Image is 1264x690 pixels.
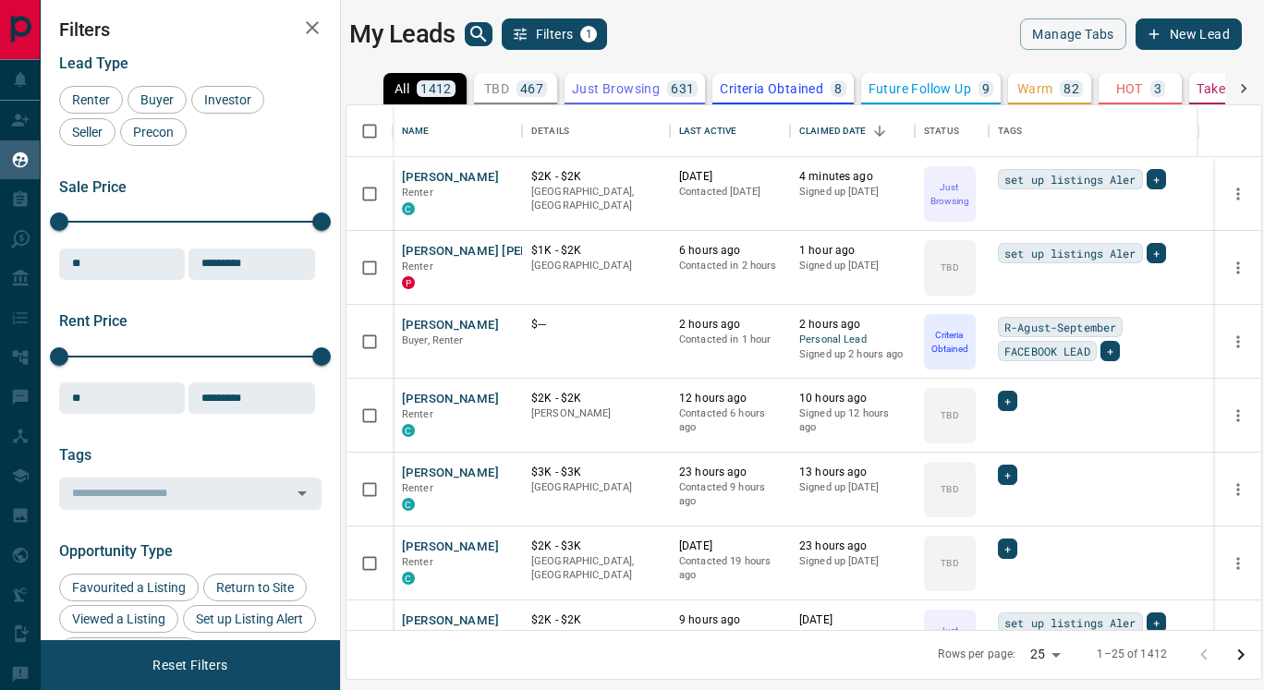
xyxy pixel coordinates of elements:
[66,611,172,626] span: Viewed a Listing
[134,92,180,107] span: Buyer
[679,480,781,509] p: Contacted 9 hours ago
[982,82,990,95] p: 9
[679,185,781,200] p: Contacted [DATE]
[679,243,781,259] p: 6 hours ago
[59,54,128,72] span: Lead Type
[402,391,499,408] button: [PERSON_NAME]
[1153,170,1160,188] span: +
[402,408,433,420] span: Renter
[679,406,781,435] p: Contacted 6 hours ago
[531,554,661,583] p: [GEOGRAPHIC_DATA], [GEOGRAPHIC_DATA]
[1097,647,1167,662] p: 1–25 of 1412
[1222,636,1259,673] button: Go to next page
[531,243,661,259] p: $1K - $2K
[941,260,958,274] p: TBD
[484,82,509,95] p: TBD
[402,187,433,199] span: Renter
[998,465,1017,485] div: +
[531,628,661,643] p: [PERSON_NAME]
[59,605,178,633] div: Viewed a Listing
[402,424,415,437] div: condos.ca
[1153,244,1160,262] span: +
[1147,169,1166,189] div: +
[1004,342,1090,360] span: FACEBOOK LEAD
[395,82,409,95] p: All
[402,556,433,568] span: Renter
[531,185,661,213] p: [GEOGRAPHIC_DATA], [GEOGRAPHIC_DATA]
[679,105,736,157] div: Last Active
[59,542,173,560] span: Opportunity Type
[941,482,958,496] p: TBD
[679,333,781,347] p: Contacted in 1 hour
[402,169,499,187] button: [PERSON_NAME]
[670,105,790,157] div: Last Active
[799,465,905,480] p: 13 hours ago
[59,18,322,41] h2: Filters
[402,482,433,494] span: Renter
[120,118,187,146] div: Precon
[191,86,264,114] div: Investor
[59,178,127,196] span: Sale Price
[531,169,661,185] p: $2K - $2K
[420,82,452,95] p: 1412
[799,333,905,348] span: Personal Lead
[1004,466,1011,484] span: +
[998,105,1023,157] div: Tags
[502,18,608,50] button: Filters1
[1224,254,1252,282] button: more
[1004,170,1136,188] span: set up listings Aler
[941,556,958,570] p: TBD
[402,202,415,215] div: condos.ca
[59,312,128,330] span: Rent Price
[989,105,1199,157] div: Tags
[59,118,115,146] div: Seller
[926,328,974,356] p: Criteria Obtained
[799,185,905,200] p: Signed up [DATE]
[915,105,989,157] div: Status
[1004,613,1136,632] span: set up listings Aler
[402,105,430,157] div: Name
[1224,623,1252,651] button: more
[679,169,781,185] p: [DATE]
[66,125,109,139] span: Seller
[289,480,315,506] button: Open
[834,82,842,95] p: 8
[140,649,239,681] button: Reset Filters
[720,82,823,95] p: Criteria Obtained
[679,317,781,333] p: 2 hours ago
[465,22,492,46] button: search button
[531,406,661,421] p: [PERSON_NAME]
[1107,342,1113,360] span: +
[531,105,569,157] div: Details
[941,408,958,422] p: TBD
[799,347,905,362] p: Signed up 2 hours ago
[402,317,499,334] button: [PERSON_NAME]
[869,82,971,95] p: Future Follow Up
[679,259,781,273] p: Contacted in 2 hours
[799,554,905,569] p: Signed up [DATE]
[1004,318,1116,336] span: R-Agust-September
[402,243,599,260] button: [PERSON_NAME] [PERSON_NAME]
[531,539,661,554] p: $2K - $3K
[1147,612,1166,633] div: +
[66,580,192,595] span: Favourited a Listing
[582,28,595,41] span: 1
[799,391,905,406] p: 10 hours ago
[1136,18,1242,50] button: New Lead
[66,92,116,107] span: Renter
[198,92,258,107] span: Investor
[799,612,905,628] p: [DATE]
[522,105,670,157] div: Details
[402,572,415,585] div: condos.ca
[531,480,661,495] p: [GEOGRAPHIC_DATA]
[998,539,1017,559] div: +
[520,82,543,95] p: 467
[867,118,893,144] button: Sort
[998,391,1017,411] div: +
[349,19,456,49] h1: My Leads
[1116,82,1143,95] p: HOT
[799,628,905,643] p: Signed up [DATE]
[1100,341,1120,361] div: +
[1017,82,1053,95] p: Warm
[799,243,905,259] p: 1 hour ago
